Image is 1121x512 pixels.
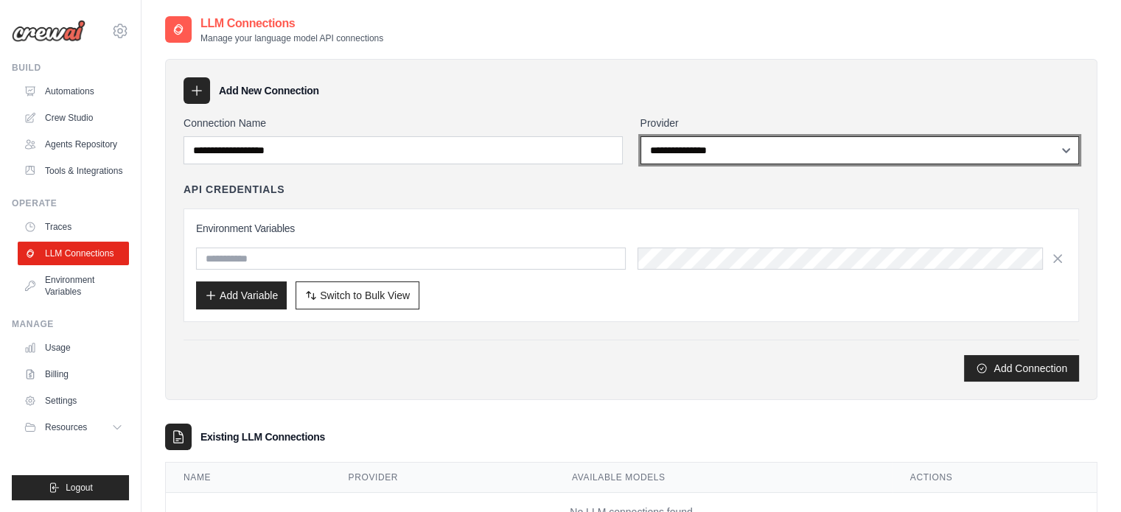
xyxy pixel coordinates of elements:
[12,62,129,74] div: Build
[18,159,129,183] a: Tools & Integrations
[12,318,129,330] div: Manage
[296,281,419,309] button: Switch to Bulk View
[200,15,383,32] h2: LLM Connections
[331,463,554,493] th: Provider
[200,32,383,44] p: Manage your language model API connections
[200,429,325,444] h3: Existing LLM Connections
[320,288,410,303] span: Switch to Bulk View
[184,182,284,197] h4: API Credentials
[18,268,129,304] a: Environment Variables
[18,133,129,156] a: Agents Repository
[18,389,129,413] a: Settings
[184,116,623,130] label: Connection Name
[18,80,129,103] a: Automations
[196,281,287,309] button: Add Variable
[964,355,1079,382] button: Add Connection
[18,215,129,239] a: Traces
[554,463,893,493] th: Available Models
[18,415,129,439] button: Resources
[45,421,87,433] span: Resources
[219,83,319,98] h3: Add New Connection
[18,242,129,265] a: LLM Connections
[18,362,129,386] a: Billing
[166,463,331,493] th: Name
[640,116,1080,130] label: Provider
[893,463,1097,493] th: Actions
[12,20,85,42] img: Logo
[196,221,1066,236] h3: Environment Variables
[66,482,93,494] span: Logout
[18,336,129,360] a: Usage
[12,475,129,500] button: Logout
[12,197,129,209] div: Operate
[18,106,129,130] a: Crew Studio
